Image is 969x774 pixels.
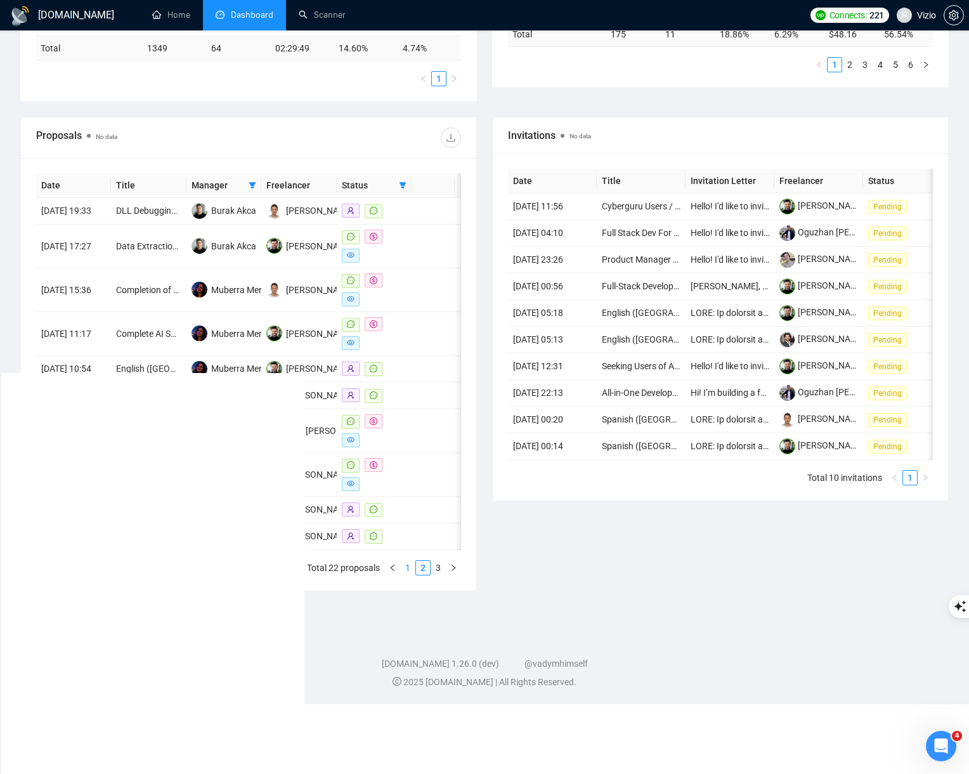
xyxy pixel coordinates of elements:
[816,10,826,20] img: upwork-logo.png
[446,560,461,575] li: Next Page
[952,731,962,741] span: 4
[569,133,591,140] span: No data
[779,385,795,401] img: c15QXSkTbf_nDUAgF2qRKoc9GqDTrm_ONu9nmeYNN62MsHvhNmVjYFMQx5sUhfyAvI
[779,412,795,428] img: c1sGyc0tS3VywFu0Q1qLRXcqIiODtDiXfDsmHSIhCKdMYcQzZUth1CaYC0fI_-Ex3Q
[396,176,409,195] span: filter
[868,441,912,451] a: Pending
[416,71,431,86] li: Previous Page
[660,22,715,46] td: 11
[904,58,918,72] a: 6
[508,433,597,460] td: [DATE] 00:14
[873,58,887,72] a: 4
[111,198,186,225] td: DLL Debugging Expert Needed for Injection Issues
[774,169,863,193] th: Freelancer
[597,273,686,300] td: Full-Stack Development Agency with AI/ML Expertise Needed for Innovative SaaS Platform
[370,461,377,469] span: dollar
[944,10,963,20] span: setting
[111,312,186,356] td: Complete AI Shopping Assistant App
[779,280,866,291] a: [PERSON_NAME]
[246,176,259,195] span: filter
[921,474,929,482] span: right
[868,254,912,265] a: Pending
[266,530,354,541] a: MC[PERSON_NAME]
[347,436,354,443] span: eye
[186,173,261,198] th: Manager
[602,201,929,211] a: Cyberguru Users / Cyber Awareness Leaders in [GEOGRAPHIC_DATA] – Paid Survey
[868,440,907,454] span: Pending
[286,204,354,218] div: [PERSON_NAME]
[36,36,142,61] td: Total
[602,334,939,344] a: English ([GEOGRAPHIC_DATA]) Voice Actors Needed for Fictional Character Recording
[446,71,462,86] button: right
[918,57,933,72] li: Next Page
[602,388,911,398] a: All-in-One Developer Needed: Figma-to-App + AI Integration for Fashion Startup
[868,360,907,374] span: Pending
[508,353,597,380] td: [DATE] 12:31
[446,71,462,86] li: Next Page
[779,254,866,264] a: [PERSON_NAME]
[299,10,346,20] a: searchScanner
[111,173,186,198] th: Title
[460,285,479,294] span: right
[873,57,888,72] li: 4
[342,178,394,192] span: Status
[382,659,499,669] a: [DOMAIN_NAME] 1.26.0 (dev)
[401,561,415,575] a: 1
[602,254,754,265] a: Product Manager for [PERSON_NAME]
[347,417,354,425] span: message
[779,334,891,344] a: [PERSON_NAME] Yalcin
[779,307,866,317] a: [PERSON_NAME]
[347,532,354,540] span: user-add
[812,57,827,72] li: Previous Page
[370,506,377,513] span: message
[508,169,597,193] th: Date
[779,227,904,237] a: Oguzhan [PERSON_NAME]
[111,225,186,268] td: Data Extraction and Web Setup for Real Estate Purchase Agreements
[460,469,479,478] span: right
[192,284,281,294] a: MMMuberra Mertturk
[266,361,282,377] img: OG
[918,470,933,485] li: Next Page
[891,474,899,482] span: left
[286,327,354,341] div: [PERSON_NAME]
[868,334,912,344] a: Pending
[36,312,111,356] td: [DATE] 11:17
[812,57,827,72] button: left
[142,36,206,61] td: 1349
[807,470,882,485] li: Total 10 invitations
[857,57,873,72] li: 3
[211,362,281,376] div: Muberra Mertturk
[868,414,912,424] a: Pending
[843,58,857,72] a: 2
[211,204,256,218] div: Burak Akca
[286,502,354,516] div: [PERSON_NAME]
[779,200,866,211] a: [PERSON_NAME]
[266,282,282,298] img: BC
[779,252,795,268] img: c1WsyedDcdktLMnJWPIs0tMeKYxV8Zyik6WpKmW2WJUejyYoKSGNP-Jt_daemo51Q7
[261,173,336,198] th: Freelancer
[347,277,354,284] span: message
[597,407,686,433] td: Spanish (US) Voice Actors Needed for Fictional Character Recording
[597,300,686,327] td: English (UK) Voice Actors Needed for Fictional Character Recording
[192,205,256,215] a: BABurak Akca
[116,206,311,216] a: DLL Debugging Expert Needed for Injection Issues
[192,203,207,219] img: BA
[370,365,377,372] span: message
[266,284,354,294] a: BC[PERSON_NAME]
[903,57,918,72] li: 6
[868,200,907,214] span: Pending
[508,380,597,407] td: [DATE] 22:13
[266,363,354,373] a: OG[PERSON_NAME]
[508,300,597,327] td: [DATE] 05:18
[508,220,597,247] td: [DATE] 04:10
[286,362,354,376] div: [PERSON_NAME]
[192,282,207,298] img: MM
[508,128,933,143] span: Invitations
[431,71,446,86] li: 1
[385,560,400,575] button: left
[431,561,445,575] a: 3
[211,239,256,253] div: Burak Akca
[944,10,964,20] a: setting
[868,226,907,240] span: Pending
[192,238,207,254] img: BA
